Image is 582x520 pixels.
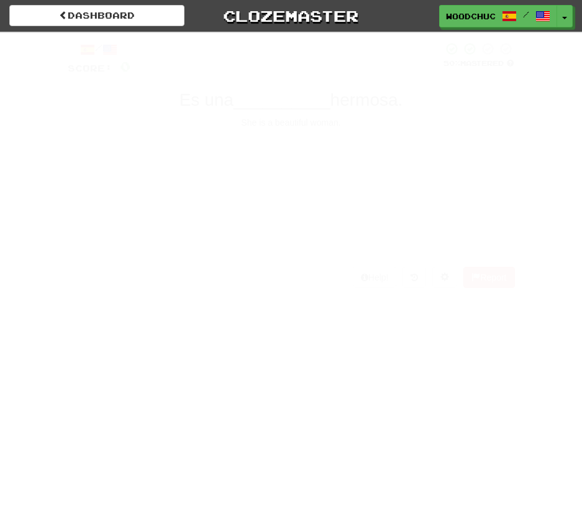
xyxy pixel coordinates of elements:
button: 2.agua [300,137,443,186]
button: Round history (alt+y) [402,267,426,288]
span: 50 % [443,59,460,67]
button: Help! [353,267,397,288]
button: 3.mujer [139,199,281,248]
span: woodchuck [446,11,496,22]
small: 1 . [184,160,189,167]
small: 2 . [354,160,360,167]
span: 10 [461,32,478,45]
span: hermosa. [330,90,403,109]
button: 4.niño [300,199,443,248]
div: / [68,42,130,57]
span: Es una [180,90,234,109]
span: / [523,10,529,19]
span: __________ [234,90,330,109]
span: agua [359,154,389,169]
span: 0 [176,32,184,45]
button: 1.hombre [139,137,281,186]
div: She is a beautiful woman. [68,116,515,129]
span: 0 [333,32,342,45]
button: Report [463,267,514,288]
span: hombre [189,154,237,169]
a: Clozemaster [203,5,378,27]
span: niño [361,216,388,230]
div: Mastered [443,58,515,68]
a: Dashboard [9,5,184,26]
span: Score: [68,63,112,73]
small: 3 . [190,221,196,229]
small: 4 . [355,221,361,229]
a: woodchuck / [439,5,557,27]
span: 0 [120,58,130,74]
span: mujer [195,216,230,230]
